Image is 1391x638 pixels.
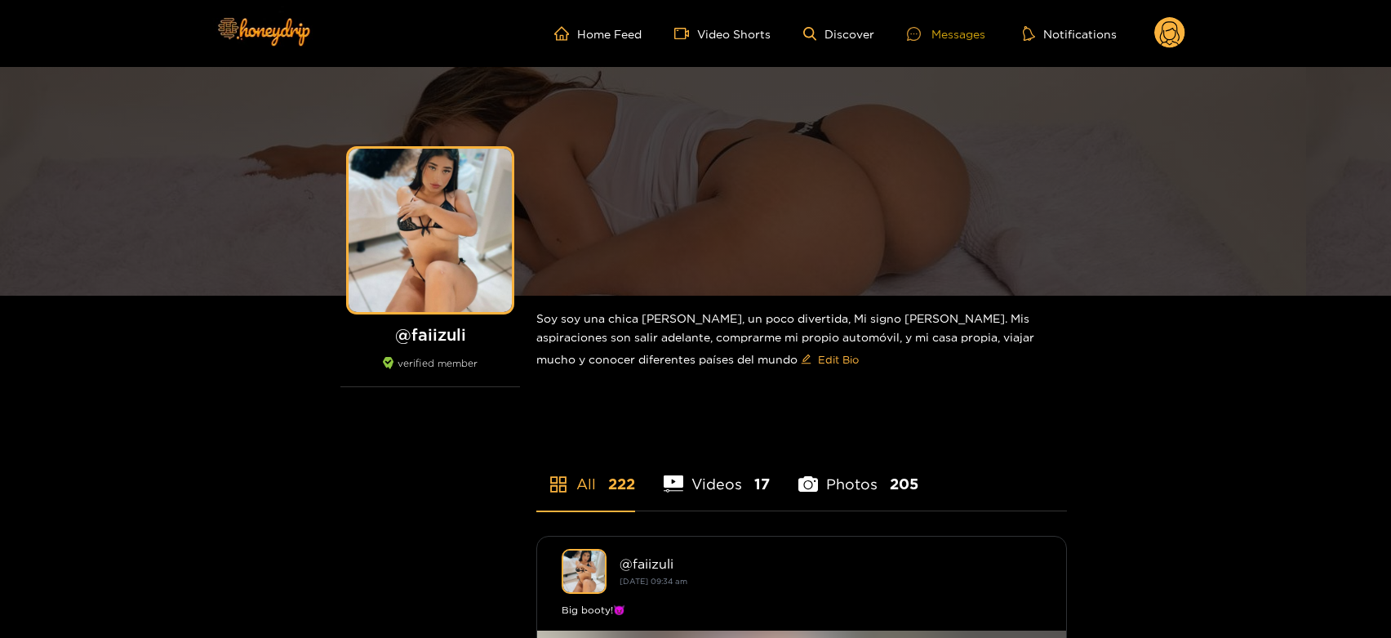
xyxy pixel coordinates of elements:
div: Big booty!😈 [562,602,1042,618]
span: Edit Bio [818,351,859,368]
div: verified member [340,357,520,387]
li: Videos [664,437,770,511]
span: appstore [549,475,568,494]
span: home [554,26,577,41]
li: Photos [798,437,918,511]
div: @ faiizuli [620,556,1042,571]
span: 222 [608,474,635,494]
small: [DATE] 09:34 am [620,577,687,586]
button: editEdit Bio [798,346,862,373]
li: All [536,437,635,511]
a: Video Shorts [674,26,771,41]
span: 205 [890,474,918,494]
div: Soy soy una chica [PERSON_NAME], un poco divertida, Mi signo [PERSON_NAME]. Mis aspiraciones son ... [536,296,1067,386]
a: Home Feed [554,26,642,41]
h1: @ faiizuli [340,324,520,345]
button: Notifications [1018,25,1122,42]
span: 17 [754,474,770,494]
span: video-camera [674,26,697,41]
div: Messages [907,25,985,43]
a: Discover [803,27,874,41]
img: faiizuli [562,549,607,594]
span: edit [801,354,811,366]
